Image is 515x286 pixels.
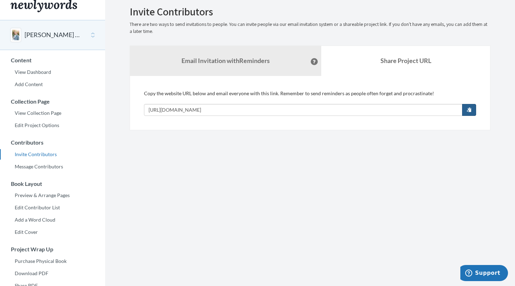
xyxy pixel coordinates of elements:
[181,57,270,64] strong: Email Invitation with Reminders
[144,90,476,116] div: Copy the website URL below and email everyone with this link. Remember to send reminders as peopl...
[0,181,105,187] h3: Book Layout
[0,246,105,252] h3: Project Wrap Up
[25,30,81,40] button: [PERSON_NAME] 40th Birthday
[130,21,490,35] p: There are two ways to send invitations to people. You can invite people via our email invitation ...
[460,265,508,282] iframe: Opens a widget where you can chat to one of our agents
[0,139,105,146] h3: Contributors
[380,57,431,64] b: Share Project URL
[130,6,490,18] h2: Invite Contributors
[0,98,105,105] h3: Collection Page
[0,57,105,63] h3: Content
